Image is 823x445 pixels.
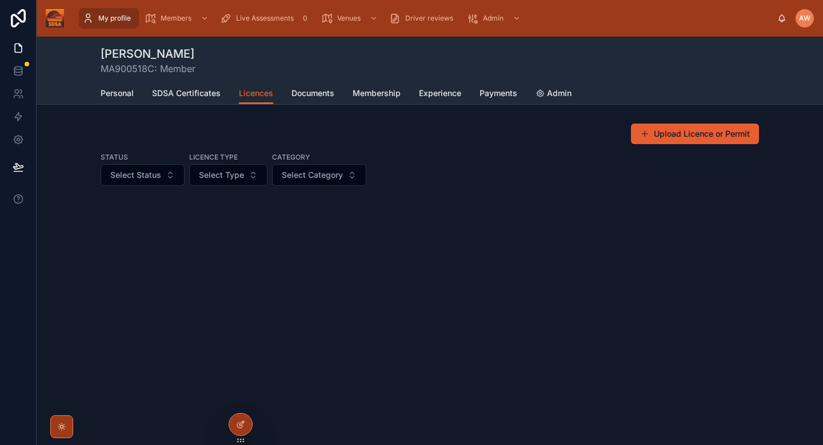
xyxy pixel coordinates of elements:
button: Select Button [101,164,185,186]
span: Select Type [199,169,244,181]
a: Admin [464,8,526,29]
a: Personal [101,83,134,106]
a: SDSA Certificates [152,83,221,106]
span: Driver reviews [405,14,453,23]
label: Licence type [189,152,238,162]
span: Personal [101,88,134,99]
a: Venues [318,8,383,29]
a: Payments [480,83,517,106]
h1: [PERSON_NAME] [101,46,195,62]
span: Venues [337,14,361,23]
div: scrollable content [73,6,777,31]
label: Category [272,152,310,162]
a: Driver reviews [386,8,461,29]
a: Licences [239,83,273,105]
a: My profile [79,8,139,29]
span: MA900518C: Member [101,62,195,76]
div: 0 [298,11,312,25]
span: Admin [483,14,504,23]
button: Select Button [189,164,267,186]
a: Admin [536,83,572,106]
span: Admin [547,88,572,99]
label: Status [101,152,128,162]
span: Documents [291,88,334,99]
a: Membership [353,83,401,106]
span: SDSA Certificates [152,88,221,99]
span: Licences [239,88,273,99]
a: Members [141,8,214,29]
span: Live Assessments [236,14,294,23]
span: AW [799,14,810,23]
span: Select Category [282,169,343,181]
button: Select Button [272,164,366,186]
button: Upload Licence or Permit [631,124,759,144]
a: Experience [419,83,461,106]
span: Experience [419,88,461,99]
a: Live Assessments0 [217,8,315,29]
span: Members [161,14,191,23]
img: App logo [46,9,64,27]
a: Documents [291,83,334,106]
span: My profile [98,14,131,23]
span: Select Status [110,169,161,181]
span: Membership [353,88,401,99]
span: Payments [480,88,517,99]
